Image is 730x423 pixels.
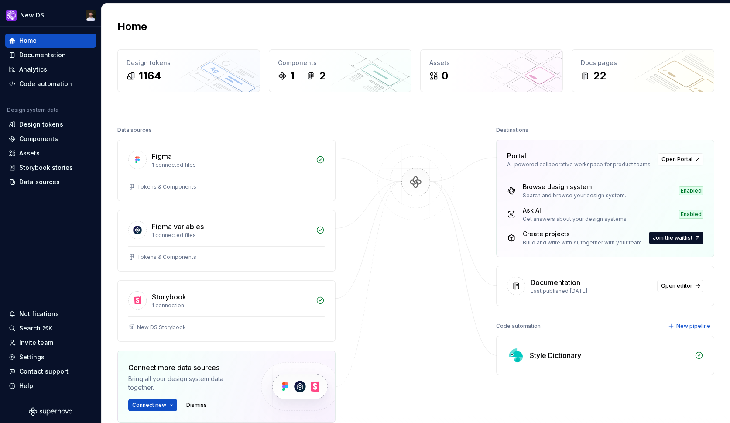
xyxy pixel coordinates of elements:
[29,407,72,416] svg: Supernova Logo
[5,321,96,335] button: Search ⌘K
[531,277,580,288] div: Documentation
[117,124,152,136] div: Data sources
[5,336,96,350] a: Invite team
[19,134,58,143] div: Components
[132,402,166,409] span: Connect new
[661,282,692,289] span: Open editor
[649,232,703,244] a: Join the waitlist
[127,58,251,67] div: Design tokens
[19,382,33,390] div: Help
[152,302,311,309] div: 1 connection
[269,49,411,92] a: Components12
[186,402,207,409] span: Dismiss
[5,62,96,76] a: Analytics
[6,10,17,21] img: ea0f8e8f-8665-44dd-b89f-33495d2eb5f1.png
[117,49,260,92] a: Design tokens1164
[117,210,336,272] a: Figma variables1 connected filesTokens & Components
[2,6,99,24] button: New DSTomas
[420,49,563,92] a: Assets0
[657,280,703,292] a: Open editor
[137,254,196,261] div: Tokens & Components
[19,120,63,129] div: Design tokens
[507,161,652,168] div: AI-powered collaborative workspace for product teams.
[19,367,69,376] div: Contact support
[20,11,44,20] div: New DS
[19,149,40,158] div: Assets
[19,310,59,318] div: Notifications
[117,140,336,201] a: Figma1 connected filesTokens & Components
[531,288,652,295] div: Last published [DATE]
[507,151,526,161] div: Portal
[5,365,96,378] button: Contact support
[5,77,96,91] a: Code automation
[152,232,311,239] div: 1 connected files
[5,350,96,364] a: Settings
[523,216,628,223] div: Get answers about your design systems.
[19,178,60,186] div: Data sources
[19,51,66,59] div: Documentation
[137,324,186,331] div: New DS Storybook
[152,292,186,302] div: Storybook
[182,399,211,411] button: Dismiss
[7,107,58,113] div: Design system data
[676,323,710,330] span: New pipeline
[139,69,161,83] div: 1164
[523,192,626,199] div: Search and browse your design system.
[523,230,643,238] div: Create projects
[653,234,692,241] span: Join the waitlist
[679,210,703,219] div: Enabled
[5,175,96,189] a: Data sources
[278,58,402,67] div: Components
[581,58,705,67] div: Docs pages
[152,151,172,162] div: Figma
[19,353,45,361] div: Settings
[19,324,52,333] div: Search ⌘K
[429,58,554,67] div: Assets
[117,20,147,34] h2: Home
[523,206,628,215] div: Ask AI
[319,69,326,83] div: 2
[5,379,96,393] button: Help
[19,65,47,74] div: Analytics
[665,320,714,332] button: New pipeline
[658,153,703,165] a: Open Portal
[679,186,703,195] div: Enabled
[5,161,96,175] a: Storybook stories
[496,124,528,136] div: Destinations
[5,48,96,62] a: Documentation
[5,34,96,48] a: Home
[19,79,72,88] div: Code automation
[152,221,204,232] div: Figma variables
[5,132,96,146] a: Components
[5,146,96,160] a: Assets
[19,163,73,172] div: Storybook stories
[128,375,246,392] div: Bring all your design system data together.
[117,280,336,342] a: Storybook1 connectionNew DS Storybook
[5,307,96,321] button: Notifications
[128,399,177,411] button: Connect new
[496,320,541,332] div: Code automation
[19,36,37,45] div: Home
[86,10,96,21] img: Tomas
[152,162,311,169] div: 1 connected files
[523,182,626,191] div: Browse design system
[19,338,53,347] div: Invite team
[290,69,295,83] div: 1
[572,49,714,92] a: Docs pages22
[5,117,96,131] a: Design tokens
[442,69,448,83] div: 0
[137,183,196,190] div: Tokens & Components
[530,350,581,361] div: Style Dictionary
[523,239,643,246] div: Build and write with AI, together with your team.
[593,69,606,83] div: 22
[661,156,692,163] span: Open Portal
[128,362,246,373] div: Connect more data sources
